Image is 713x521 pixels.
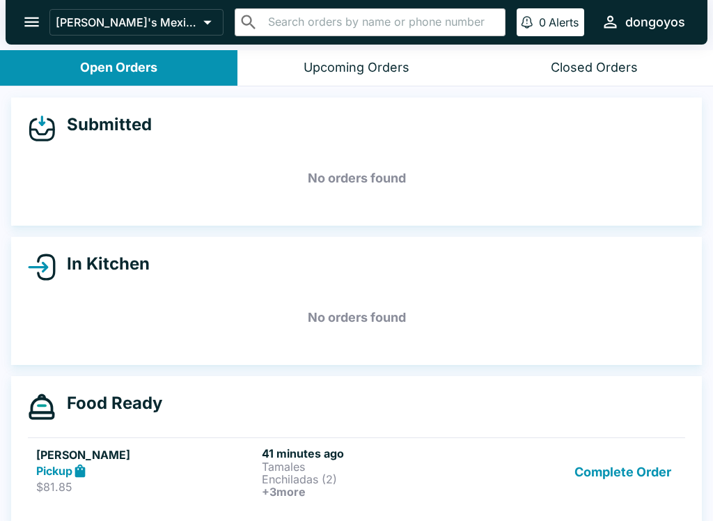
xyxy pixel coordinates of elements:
[539,15,546,29] p: 0
[36,464,72,478] strong: Pickup
[80,60,157,76] div: Open Orders
[36,446,256,463] h5: [PERSON_NAME]
[551,60,638,76] div: Closed Orders
[549,15,579,29] p: Alerts
[264,13,499,32] input: Search orders by name or phone number
[262,446,482,460] h6: 41 minutes ago
[36,480,256,494] p: $81.85
[28,437,685,506] a: [PERSON_NAME]Pickup$81.8541 minutes agoTamalesEnchiladas (2)+3moreComplete Order
[56,254,150,274] h4: In Kitchen
[56,114,152,135] h4: Submitted
[49,9,224,36] button: [PERSON_NAME]'s Mexican Food
[28,153,685,203] h5: No orders found
[595,7,691,37] button: dongoyos
[262,485,482,498] h6: + 3 more
[304,60,409,76] div: Upcoming Orders
[56,393,162,414] h4: Food Ready
[569,446,677,498] button: Complete Order
[14,4,49,40] button: open drawer
[28,293,685,343] h5: No orders found
[625,14,685,31] div: dongoyos
[262,473,482,485] p: Enchiladas (2)
[262,460,482,473] p: Tamales
[56,15,198,29] p: [PERSON_NAME]'s Mexican Food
